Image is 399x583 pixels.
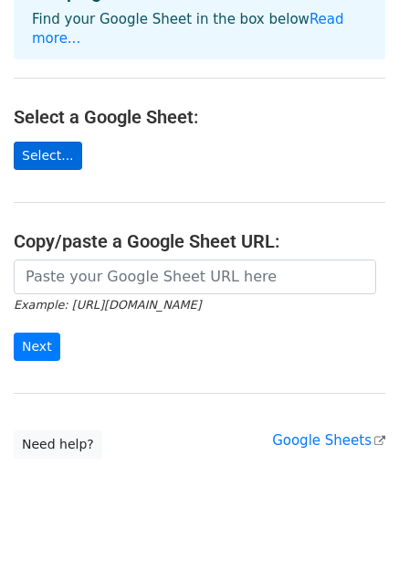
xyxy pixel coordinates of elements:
input: Paste your Google Sheet URL here [14,260,376,294]
a: Read more... [32,11,344,47]
div: Widget de chat [308,495,399,583]
a: Select... [14,142,82,170]
a: Need help? [14,430,102,459]
input: Next [14,333,60,361]
iframe: Chat Widget [308,495,399,583]
h4: Select a Google Sheet: [14,106,385,128]
a: Google Sheets [272,432,385,449]
p: Find your Google Sheet in the box below [32,10,367,48]
h4: Copy/paste a Google Sheet URL: [14,230,385,252]
small: Example: [URL][DOMAIN_NAME] [14,298,201,312]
